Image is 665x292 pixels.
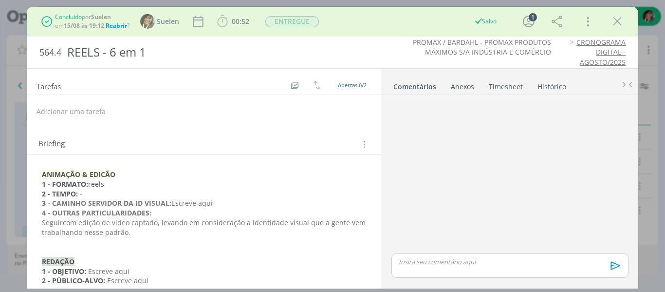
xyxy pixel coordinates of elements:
[55,13,129,30] div: por em . ?
[42,257,74,266] strong: REDAÇÃO
[42,276,105,285] strong: 2 - PÚBLICO-ALVO:
[37,79,61,91] span: Tarefas
[42,198,171,208] strong: 3 - CAMINHO SERVIDOR DA ID VISUAL:
[88,267,129,276] span: Escreve aqui
[521,14,536,29] button: 1
[107,276,148,285] span: Escreve aqui
[42,179,367,189] p: reels
[36,103,106,120] button: Adicionar uma tarefa
[576,38,626,67] a: CRONOGRAMA DIGITAL - AGOSTO/2025
[63,40,377,64] div: REELS - 6 em 1
[42,179,88,189] strong: 1 - FORMATO:
[42,218,368,237] span: Seguircom edição de vídeo captado, levando em consideração a identidade visual que a gente vem tr...
[64,21,104,30] b: 15/08 às 19:12
[27,7,639,289] div: dialog
[314,81,320,90] img: arrow-down-up.svg
[42,267,86,276] strong: 1 - OBJETIVO:
[474,17,497,26] div: Salvo
[38,138,65,151] span: Briefing
[91,13,111,21] b: Suelen
[171,198,213,208] span: Escreve aqui
[42,189,78,198] strong: 2 - TEMPO:
[55,13,82,21] span: Concluído
[42,170,115,179] strong: ANIMAÇÃO & EDICÃO
[42,208,151,217] strong: 4 - OUTRAS PARTICULARIDADES:
[106,21,127,30] span: Reabrir
[338,81,367,89] span: Abertas 0/2
[80,189,82,198] span: -
[39,47,61,58] span: 564.4
[451,82,474,92] div: Anexos
[537,78,567,92] a: Histórico
[393,78,437,92] a: Comentários
[488,78,523,92] a: Timesheet
[413,38,551,57] a: PROMAX / BARDAHL - PROMAX PRODUTOS MÁXIMOS S/A INDÚSTRIA E COMÉRCIO
[529,13,537,21] div: 1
